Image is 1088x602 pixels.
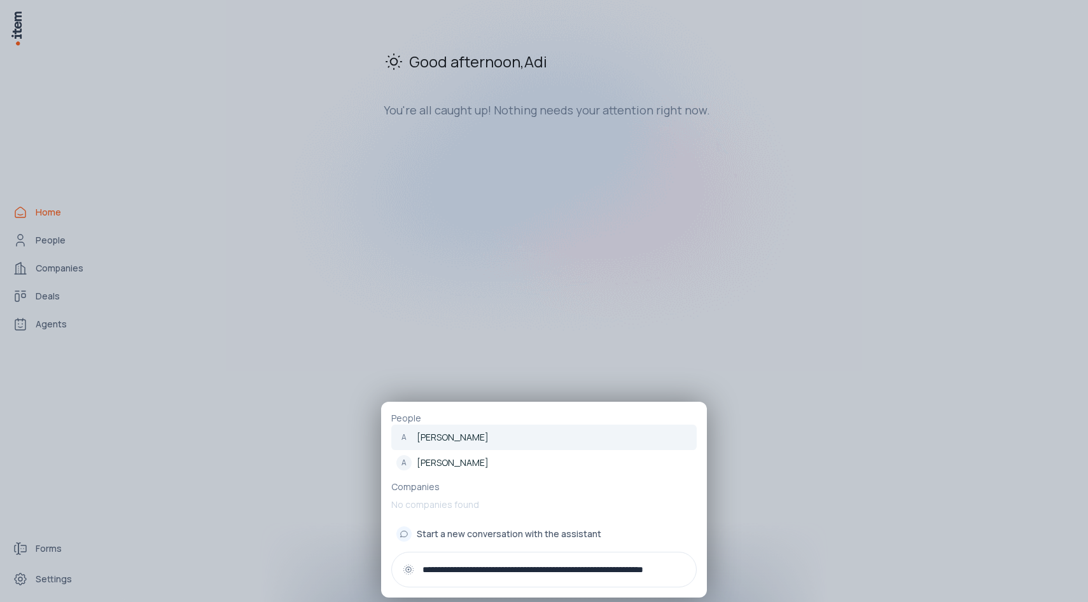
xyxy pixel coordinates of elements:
div: A [396,455,412,470]
div: A [396,430,412,445]
p: [PERSON_NAME] [417,431,489,444]
div: PeopleA[PERSON_NAME]A[PERSON_NAME]CompaniesNo companies foundStart a new conversation with the as... [381,402,707,598]
p: [PERSON_NAME] [417,456,489,469]
p: Companies [391,481,697,493]
a: A[PERSON_NAME] [391,425,697,450]
p: People [391,412,697,425]
a: A[PERSON_NAME] [391,450,697,475]
p: No companies found [391,493,697,516]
